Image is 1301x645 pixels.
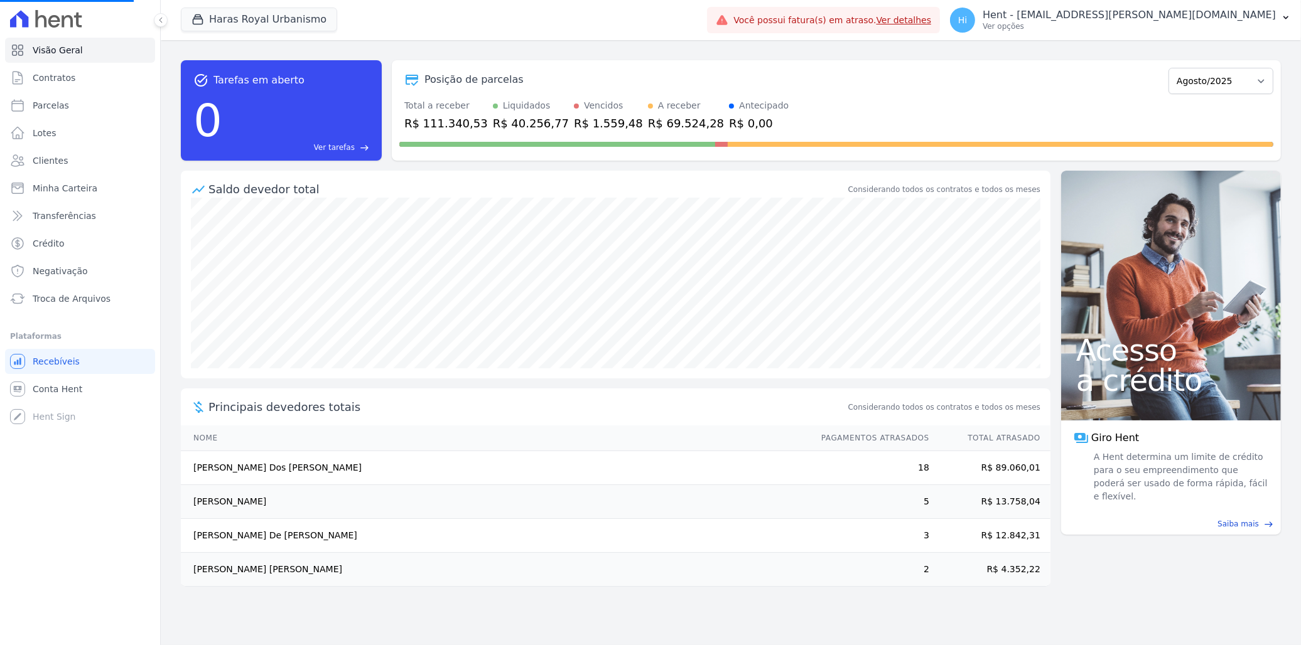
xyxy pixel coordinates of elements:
[208,181,846,198] div: Saldo devedor total
[193,88,222,153] div: 0
[33,72,75,84] span: Contratos
[10,329,150,344] div: Plataformas
[208,398,846,415] span: Principais devedores totais
[958,16,967,24] span: Hi
[1217,518,1259,530] span: Saiba mais
[930,553,1050,587] td: R$ 4.352,22
[5,259,155,284] a: Negativação
[1264,520,1273,529] span: east
[181,553,809,587] td: [PERSON_NAME] [PERSON_NAME]
[930,519,1050,553] td: R$ 12.842,31
[360,143,369,152] span: east
[5,349,155,374] a: Recebíveis
[5,65,155,90] a: Contratos
[33,383,82,395] span: Conta Hent
[809,425,930,451] th: Pagamentos Atrasados
[181,8,337,31] button: Haras Royal Urbanismo
[181,485,809,519] td: [PERSON_NAME]
[33,182,97,195] span: Minha Carteira
[404,115,488,132] div: R$ 111.340,53
[729,115,789,132] div: R$ 0,00
[181,425,809,451] th: Nome
[33,355,80,368] span: Recebíveis
[33,265,88,277] span: Negativação
[1091,450,1268,503] span: A Hent determina um limite de crédito para o seu empreendimento que poderá ser usado de forma ráp...
[227,142,369,153] a: Ver tarefas east
[733,14,931,27] span: Você possui fatura(s) em atraso.
[33,154,68,167] span: Clientes
[1091,430,1139,445] span: Giro Hent
[809,485,930,519] td: 5
[930,485,1050,519] td: R$ 13.758,04
[493,115,569,132] div: R$ 40.256,77
[1069,518,1273,530] a: Saiba mais east
[930,425,1050,451] th: Total Atrasado
[33,292,111,305] span: Troca de Arquivos
[181,451,809,485] td: [PERSON_NAME] Dos [PERSON_NAME]
[574,115,643,132] div: R$ 1.559,48
[33,210,96,222] span: Transferências
[930,451,1050,485] td: R$ 89.060,01
[5,286,155,311] a: Troca de Arquivos
[940,3,1301,38] button: Hi Hent - [EMAIL_ADDRESS][PERSON_NAME][DOMAIN_NAME] Ver opções
[314,142,355,153] span: Ver tarefas
[5,376,155,402] a: Conta Hent
[193,73,208,88] span: task_alt
[648,115,724,132] div: R$ 69.524,28
[5,176,155,201] a: Minha Carteira
[5,120,155,146] a: Lotes
[404,99,488,112] div: Total a receber
[33,127,57,139] span: Lotes
[424,72,524,87] div: Posição de parcelas
[739,99,789,112] div: Antecipado
[33,237,65,250] span: Crédito
[809,553,930,587] td: 2
[983,21,1276,31] p: Ver opções
[1076,365,1266,395] span: a crédito
[5,38,155,63] a: Visão Geral
[181,519,809,553] td: [PERSON_NAME] De [PERSON_NAME]
[5,231,155,256] a: Crédito
[809,451,930,485] td: 18
[33,99,69,112] span: Parcelas
[983,9,1276,21] p: Hent - [EMAIL_ADDRESS][PERSON_NAME][DOMAIN_NAME]
[584,99,623,112] div: Vencidos
[33,44,83,56] span: Visão Geral
[5,203,155,228] a: Transferências
[658,99,701,112] div: A receber
[5,93,155,118] a: Parcelas
[848,184,1040,195] div: Considerando todos os contratos e todos os meses
[1076,335,1266,365] span: Acesso
[877,15,932,25] a: Ver detalhes
[5,148,155,173] a: Clientes
[848,402,1040,413] span: Considerando todos os contratos e todos os meses
[213,73,305,88] span: Tarefas em aberto
[503,99,551,112] div: Liquidados
[809,519,930,553] td: 3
